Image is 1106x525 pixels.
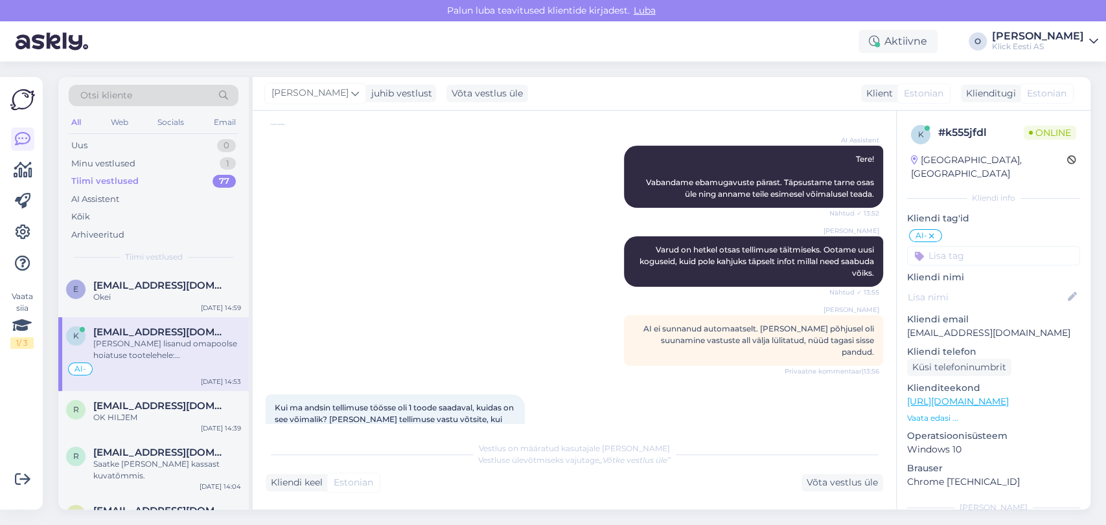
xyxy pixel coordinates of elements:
div: O [969,32,987,50]
div: Uus [71,139,87,152]
span: Online [1024,126,1076,140]
p: Brauser [907,462,1080,475]
a: [PERSON_NAME]Klick Eesti AS [992,31,1098,52]
div: Okei [93,291,241,303]
div: Klient [861,87,893,100]
span: [PERSON_NAME] [824,305,879,315]
p: Kliendi tag'id [907,212,1080,225]
div: Tiimi vestlused [71,175,139,188]
span: AI- [916,232,927,240]
div: Kliendi info [907,192,1080,204]
span: leokon@hot.ee [93,505,228,517]
div: Email [211,114,238,131]
div: 1 [220,157,236,170]
div: Võta vestlus üle [801,474,883,491]
p: Kliendi telefon [907,345,1080,359]
p: Vaata edasi ... [907,412,1080,424]
p: Windows 10 [907,443,1080,456]
span: e [73,284,78,294]
span: Luba [630,5,660,16]
span: AI Assistent [831,135,879,145]
div: 0 [217,139,236,152]
div: [PERSON_NAME] [907,502,1080,513]
div: Aktiivne [858,30,938,53]
p: Kliendi nimi [907,271,1080,284]
span: Otsi kliente [80,89,132,102]
span: r [73,451,79,461]
span: r2stik@gmail.com [93,400,228,412]
span: Estonian [1027,87,1066,100]
div: Arhiveeritud [71,229,124,241]
span: Vestlus on määratud kasutajale [PERSON_NAME] [479,443,670,453]
div: [DATE] 14:53 [201,377,241,386]
div: Web [108,114,131,131]
span: [PERSON_NAME] [824,226,879,236]
span: Estonian [334,476,373,489]
span: r2stik@gmail.com [93,447,228,458]
div: Kõik [71,210,90,223]
div: Kliendi keel [266,476,323,489]
p: Klienditeekond [907,381,1080,395]
div: [PERSON_NAME] [992,31,1084,41]
div: OK HILJEM [93,412,241,423]
div: juhib vestlust [366,87,432,100]
input: Lisa tag [907,246,1080,265]
span: eugensormus@gmail.com [93,280,228,291]
div: Minu vestlused [71,157,135,170]
div: Socials [155,114,187,131]
span: Nähtud ✓ 13:52 [829,208,879,218]
div: 77 [213,175,236,188]
div: [DATE] 14:04 [200,482,241,491]
input: Lisa nimi [908,290,1065,304]
p: Chrome [TECHNICAL_ID] [907,475,1080,489]
div: [PERSON_NAME] lisanud omapoolse hoiatuse tootelehele: [PERSON_NAME] endast alati parima, et valit... [93,338,241,361]
div: Küsi telefoninumbrit [907,359,1011,376]
span: k [918,129,924,139]
div: 1 / 3 [10,337,34,349]
p: Kliendi email [907,313,1080,326]
div: Klienditugi [961,87,1016,100]
span: r [73,405,79,414]
div: Võta vestlus üle [446,85,528,102]
div: Saatke [PERSON_NAME] kassast kuvatõmmis. [93,458,241,482]
div: All [69,114,84,131]
span: Tiimi vestlused [125,251,183,263]
div: [GEOGRAPHIC_DATA], [GEOGRAPHIC_DATA] [911,153,1067,181]
p: [EMAIL_ADDRESS][DOMAIN_NAME] [907,326,1080,340]
span: Nähtud ✓ 13:55 [829,287,879,297]
div: Klick Eesti AS [992,41,1084,52]
span: k [73,331,79,341]
span: [PERSON_NAME] [271,86,349,100]
span: Privaatne kommentaar | 13:56 [785,366,879,376]
i: „Võtke vestlus üle” [599,455,671,465]
p: Operatsioonisüsteem [907,429,1080,443]
span: Estonian [904,87,943,100]
span: Varud on hetkel otsas tellimuse täitmiseks. Ootame uusi koguseid, kuid pole kahjuks täpselt infot... [639,245,876,278]
span: Vestluse ülevõtmiseks vajutage [478,455,671,465]
div: AI Assistent [71,193,119,206]
div: Vaata siia [10,291,34,349]
div: # k555jfdl [938,125,1024,140]
div: [DATE] 14:59 [201,303,241,313]
a: [URL][DOMAIN_NAME] [907,396,1009,407]
span: AI- [75,365,86,373]
span: AI ei sunnanud automaatselt. [PERSON_NAME] põhjusel oli suunamine vastuste all välja lülitatud, n... [643,324,874,357]
img: Askly Logo [10,87,35,112]
span: Kui ma andsin tellimuse töösse oli 1 toode saadaval, kuidas on see võimalik? [PERSON_NAME] tellim... [275,403,516,436]
div: [DATE] 14:39 [201,423,241,433]
span: kriskreek@hotmail.com [93,326,228,338]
